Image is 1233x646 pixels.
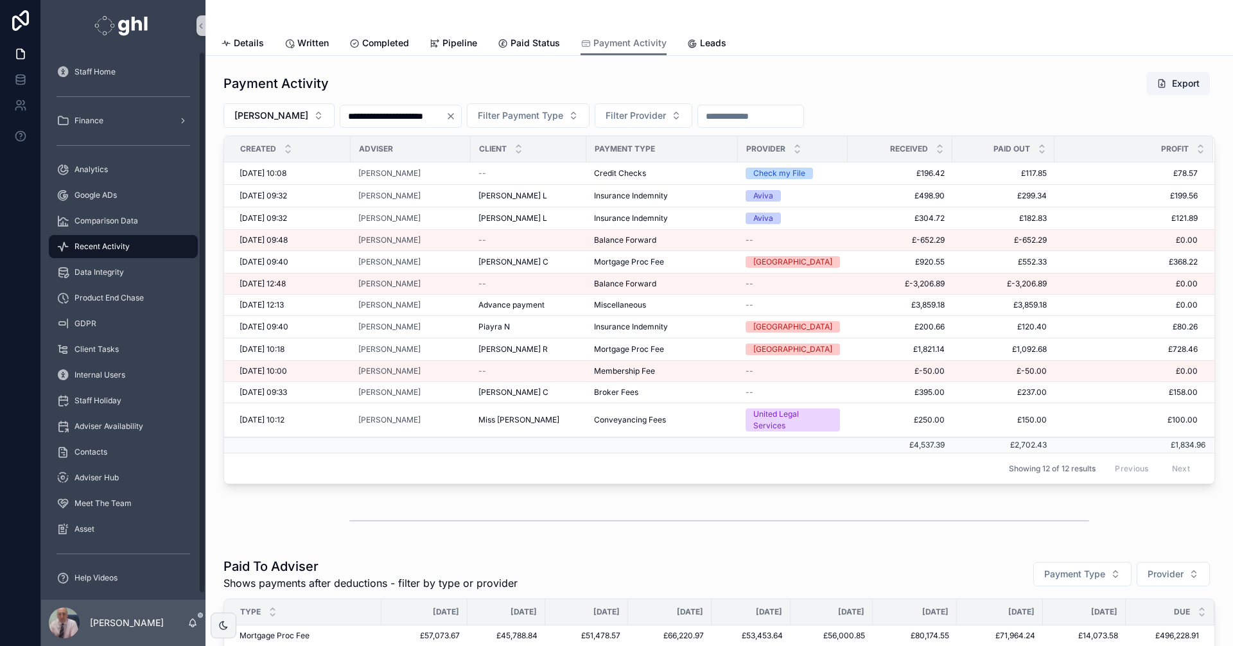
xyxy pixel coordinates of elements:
div: [GEOGRAPHIC_DATA] [753,256,832,268]
a: -- [478,168,579,179]
a: Internal Users [49,363,198,387]
a: £395.00 [855,387,945,397]
span: £-3,206.89 [855,279,945,289]
a: £196.42 [855,168,945,179]
span: -- [478,168,486,179]
span: Created [240,144,276,154]
button: Clear [446,111,461,121]
span: GDPR [74,319,96,329]
span: [DATE] 10:12 [240,415,284,425]
a: [PERSON_NAME] [358,322,421,332]
span: [PERSON_NAME] [234,109,308,122]
a: £299.34 [960,191,1047,201]
a: Google ADs [49,184,198,207]
span: £920.55 [855,257,945,267]
span: [DATE] [922,607,949,617]
a: £200.66 [855,322,945,332]
span: Adviser Hub [74,473,119,483]
a: United Legal Services [746,408,840,432]
a: £80.26 [1055,322,1198,332]
a: [GEOGRAPHIC_DATA] [746,256,840,268]
span: -- [478,366,486,376]
span: Payment Type [1044,568,1105,581]
span: [DATE] [1008,607,1035,617]
a: £100.00 [1055,415,1198,425]
span: Paid Status [511,37,560,49]
a: [PERSON_NAME] [358,168,463,179]
span: [PERSON_NAME] C [478,257,548,267]
a: [PERSON_NAME] [358,387,463,397]
span: [DATE] 10:18 [240,344,284,354]
span: Filter Provider [606,109,666,122]
span: £-652.29 [960,235,1047,245]
a: [PERSON_NAME] [358,415,463,425]
a: Data Integrity [49,261,198,284]
span: Analytics [74,164,108,175]
p: [PERSON_NAME] [90,616,164,629]
a: Comparison Data [49,209,198,232]
span: Credit Checks [594,168,646,179]
a: [DATE] 10:00 [240,366,343,376]
span: £78.57 [1055,168,1198,179]
a: -- [746,235,840,245]
a: Miss [PERSON_NAME] [478,415,579,425]
a: £-50.00 [960,366,1047,376]
a: £728.46 [1055,344,1198,354]
a: [DATE] 09:32 [240,191,343,201]
a: £0.00 [1055,235,1198,245]
span: [PERSON_NAME] [358,279,421,289]
span: [PERSON_NAME] [358,235,421,245]
a: Insurance Indemnity [594,191,730,201]
span: Adviser [359,144,393,154]
div: Aviva [753,190,773,202]
span: Shows payments after deductions - filter by type or provider [223,575,518,591]
a: [PERSON_NAME] [358,366,463,376]
a: [DATE] 09:40 [240,322,343,332]
a: -- [746,279,840,289]
span: [DATE] [593,607,620,617]
span: [PERSON_NAME] [358,191,421,201]
span: [DATE] 12:13 [240,300,284,310]
a: £120.40 [960,322,1047,332]
button: Select Button [1137,562,1210,586]
button: Select Button [223,103,335,128]
a: Written [284,31,329,57]
a: Paid Status [498,31,560,57]
button: Export [1146,72,1210,95]
span: £121.89 [1055,213,1198,223]
span: -- [478,279,486,289]
a: [PERSON_NAME] C [478,387,579,397]
a: Piayra N [478,322,579,332]
a: Staff Holiday [49,389,198,412]
a: £-652.29 [855,235,945,245]
span: -- [746,279,753,289]
a: [PERSON_NAME] [358,387,421,397]
a: Credit Checks [594,168,730,179]
span: £117.85 [960,168,1047,179]
a: [PERSON_NAME] C [478,257,579,267]
span: Filter Payment Type [478,109,563,122]
span: Miss [PERSON_NAME] [478,415,559,425]
button: Select Button [1033,562,1132,586]
a: Mortgage Proc Fee [594,344,730,354]
a: [GEOGRAPHIC_DATA] [746,321,840,333]
button: Select Button [595,103,692,128]
a: £-50.00 [855,366,945,376]
span: [PERSON_NAME] [358,415,421,425]
span: Miscellaneous [594,300,646,310]
span: Comparison Data [74,216,138,226]
span: £0.00 [1055,279,1198,289]
span: [DATE] 09:48 [240,235,288,245]
a: -- [746,387,840,397]
span: Conveyancing Fees [594,415,666,425]
span: £1,821.14 [855,344,945,354]
span: Asset [74,524,94,534]
a: -- [746,366,840,376]
span: £2,702.43 [1010,440,1047,450]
